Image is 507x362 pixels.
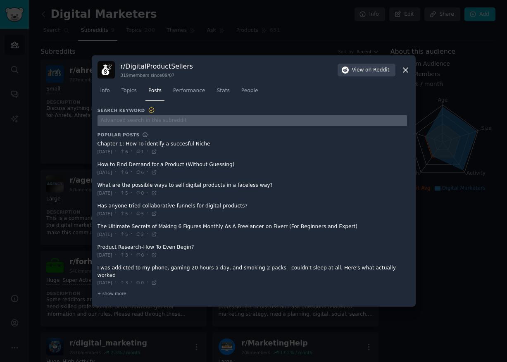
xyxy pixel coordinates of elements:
input: Advanced search in this subreddit [98,115,407,126]
span: 0 [136,190,144,196]
button: Viewon Reddit [338,64,395,77]
span: [DATE] [98,252,112,258]
span: · [115,251,117,259]
h3: Popular Posts [98,132,140,138]
span: 3 [119,280,128,286]
span: 2 [136,231,144,237]
span: [DATE] [98,169,112,175]
div: 319 members since 09/07 [121,72,193,78]
span: · [115,189,117,197]
span: · [115,169,117,176]
span: 5 [136,211,144,217]
span: · [131,231,133,238]
span: on Reddit [365,67,389,74]
span: Stats [217,87,230,95]
span: [DATE] [98,231,112,237]
span: 6 [119,169,128,175]
a: Performance [170,84,208,101]
span: · [147,279,148,286]
span: · [147,210,148,217]
span: 6 [119,149,128,155]
span: · [131,189,133,197]
span: 0 [136,280,144,286]
span: 5 [119,211,128,217]
span: Performance [173,87,205,95]
span: People [241,87,258,95]
span: · [147,251,148,259]
span: [DATE] [98,211,112,217]
span: · [131,148,133,155]
span: · [147,148,148,155]
span: View [352,67,390,74]
span: [DATE] [98,280,112,286]
span: Topics [121,87,137,95]
span: 1 [136,149,144,155]
span: · [131,210,133,217]
a: People [238,84,261,101]
h3: r/ DigitalProductSellers [121,62,193,71]
img: DigitalProductSellers [98,61,115,79]
span: [DATE] [98,190,112,196]
a: Topics [119,84,140,101]
span: · [131,279,133,286]
span: Posts [148,87,162,95]
span: 5 [119,190,128,196]
span: · [115,231,117,238]
span: · [131,251,133,259]
span: · [147,169,148,176]
span: 6 [136,169,144,175]
span: · [147,189,148,197]
h3: Search Keyword [98,107,155,114]
span: · [115,279,117,286]
span: · [147,231,148,238]
a: Stats [214,84,233,101]
span: · [115,148,117,155]
a: Info [98,84,113,101]
span: 5 [119,231,128,237]
span: + show more [98,291,126,296]
span: 3 [119,252,128,258]
span: 0 [136,252,144,258]
span: · [131,169,133,176]
a: Posts [145,84,164,101]
span: Info [100,87,110,95]
span: · [115,210,117,217]
span: [DATE] [98,149,112,155]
